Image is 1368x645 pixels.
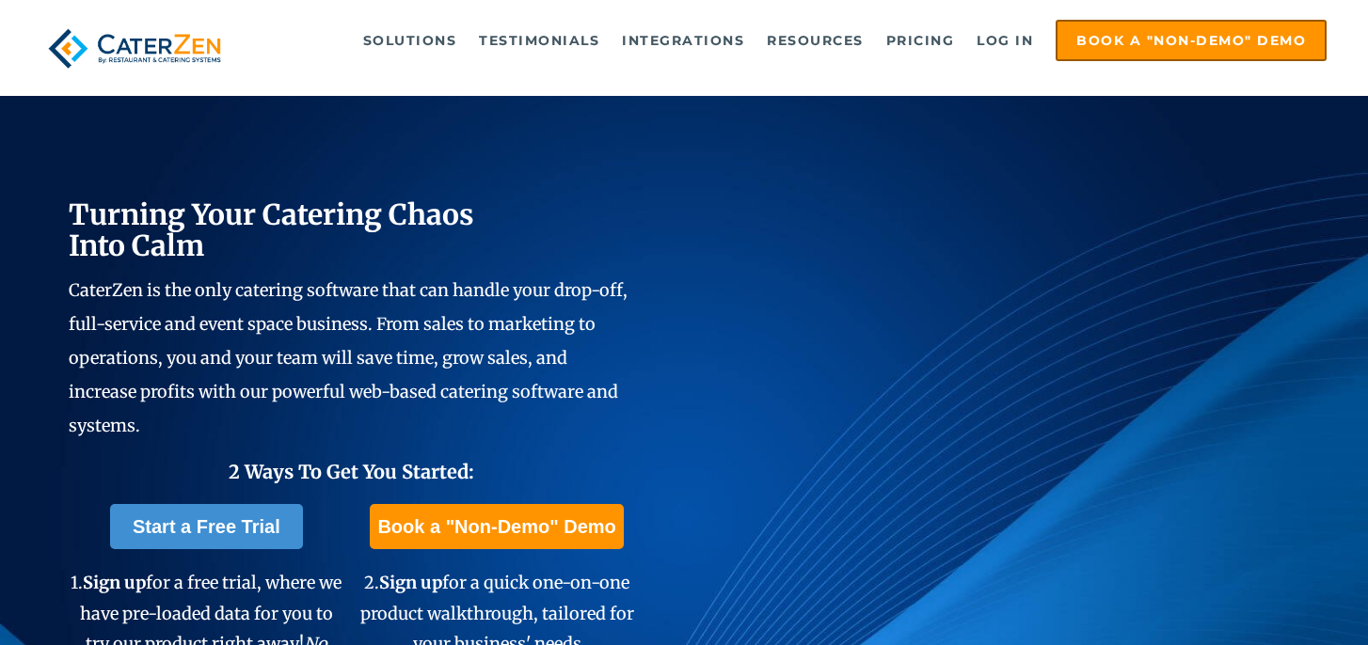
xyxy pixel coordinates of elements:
span: Sign up [83,572,146,593]
div: Navigation Menu [261,20,1327,61]
span: CaterZen is the only catering software that can handle your drop-off, full-service and event spac... [69,279,628,436]
a: Solutions [354,22,467,59]
span: Turning Your Catering Chaos Into Calm [69,197,474,263]
a: Resources [757,22,873,59]
a: Integrations [612,22,754,59]
a: Testimonials [469,22,609,59]
img: caterzen [41,20,229,77]
a: Start a Free Trial [110,504,303,549]
a: Book a "Non-Demo" Demo [370,504,623,549]
a: Book a "Non-Demo" Demo [1056,20,1327,61]
a: Log in [967,22,1042,59]
iframe: Help widget launcher [1201,572,1347,624]
span: 2 Ways To Get You Started: [229,460,474,483]
span: Sign up [379,572,442,593]
a: Pricing [877,22,964,59]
